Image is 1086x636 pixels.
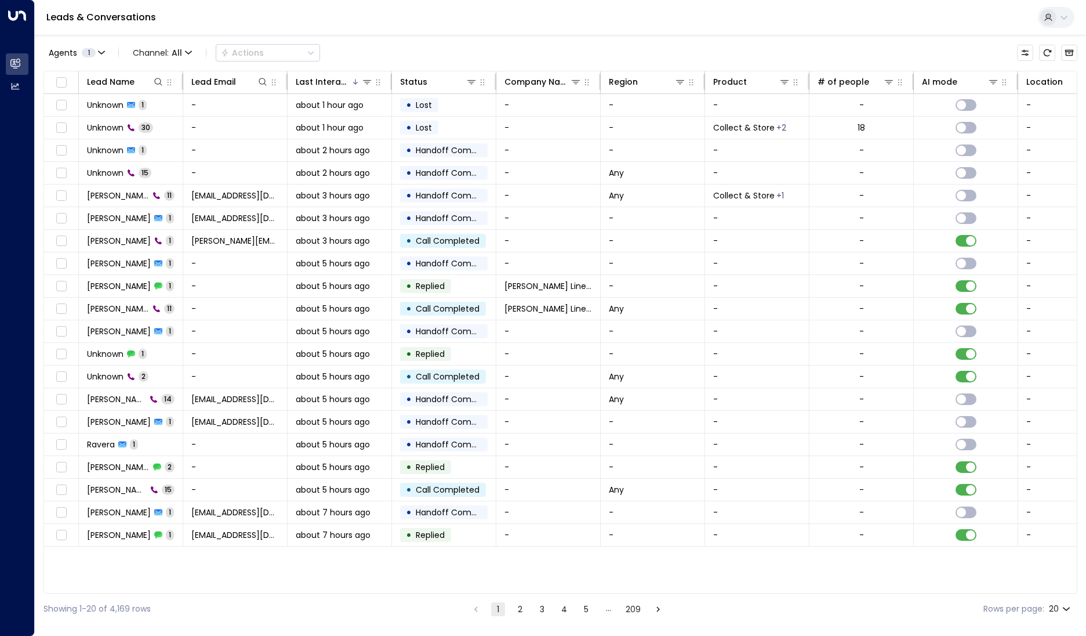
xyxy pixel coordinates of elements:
div: Drop & Store [776,190,784,201]
span: 2 [139,371,148,381]
button: Actions [216,44,320,62]
span: Agents [49,49,77,57]
div: • [406,389,412,409]
div: Company Name [504,75,570,89]
span: Unknown [87,167,124,179]
td: - [496,433,601,456]
span: Toggle select row [54,347,68,362]
div: Product [713,75,790,89]
nav: pagination navigation [468,602,666,616]
span: Toggle select row [54,528,68,543]
div: Location [1026,75,1063,89]
div: • [406,95,412,115]
div: AI mode [922,75,999,89]
a: Leads & Conversations [46,10,156,24]
span: Call Completed [416,371,480,382]
span: 15 [139,168,151,178]
span: Ravera [87,439,115,450]
label: Rows per page: [983,603,1044,615]
span: Toggle select row [54,256,68,271]
td: - [705,275,809,297]
span: Unknown [87,371,124,382]
span: Any [609,484,624,496]
div: Company Name [504,75,582,89]
td: - [183,94,288,116]
div: - [859,348,864,360]
td: - [601,433,705,456]
span: 1 [166,507,174,517]
span: 1 [82,48,96,57]
span: 1 [166,236,174,245]
div: Showing 1-20 of 4,169 rows [43,603,151,615]
span: Handoff Completed [416,439,497,450]
span: Any [609,371,624,382]
td: - [496,230,601,252]
span: Toggle select row [54,211,68,226]
span: Replied [416,461,445,473]
td: - [705,139,809,161]
span: Matthew Mellealee [87,416,151,428]
span: 1 [139,100,147,110]
td: - [183,366,288,388]
td: - [496,94,601,116]
div: - [859,416,864,428]
span: Unknown [87,348,124,360]
span: 1 [166,417,174,427]
div: • [406,299,412,319]
td: - [183,456,288,478]
span: Toggle select row [54,234,68,248]
span: 1 [139,349,147,359]
span: about 1 hour ago [296,99,364,111]
span: Handoff Completed [416,167,497,179]
button: Archived Leads [1061,45,1077,61]
span: Toggle select row [54,166,68,180]
td: - [496,207,601,229]
div: • [406,367,412,386]
span: Call Completed [416,235,480,247]
td: - [601,343,705,365]
span: Any [609,167,624,179]
div: • [406,503,412,522]
span: 30 [139,122,153,132]
span: Dixon Line Removals [504,303,592,315]
span: Replied [416,280,445,292]
td: - [183,139,288,161]
td: - [496,117,601,139]
td: - [705,94,809,116]
span: about 5 hours ago [296,348,370,360]
div: - [859,167,864,179]
span: George Tropanelis [87,507,151,518]
span: Ravera Munawar [87,461,150,473]
div: Actions [221,48,264,58]
div: - [859,212,864,224]
span: Channel: [128,45,197,61]
td: - [183,343,288,365]
div: • [406,525,412,545]
span: 14 [161,394,175,404]
td: - [601,275,705,297]
span: Toggle select row [54,98,68,113]
span: Handoff Completed [416,190,497,201]
span: 1 [166,258,174,268]
td: - [601,117,705,139]
div: Last Interacted [296,75,373,89]
span: Toggle select row [54,392,68,407]
div: - [859,280,864,292]
span: Lost [416,99,432,111]
span: Collect & Store [713,122,775,133]
td: - [183,433,288,456]
span: Toggle select all [54,75,68,90]
span: 1 [130,439,138,449]
div: • [406,163,412,183]
div: Lead Name [87,75,164,89]
div: • [406,118,412,138]
td: - [183,298,288,320]
span: Handoff Completed [416,144,497,156]
div: 20 [1049,601,1073,617]
span: 15 [162,485,175,494]
span: Toggle select row [54,279,68,294]
div: Last Interacted [296,75,351,89]
td: - [183,275,288,297]
td: - [496,252,601,274]
span: Toggle select row [54,121,68,135]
